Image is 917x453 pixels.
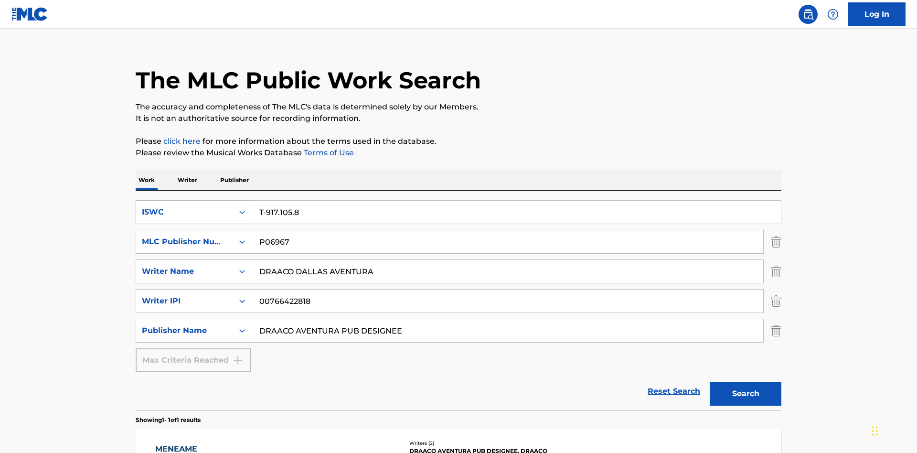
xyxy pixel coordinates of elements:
[802,9,814,20] img: search
[799,5,818,24] a: Public Search
[163,137,201,146] a: click here
[710,382,781,406] button: Search
[136,200,781,410] form: Search Form
[11,7,48,21] img: MLC Logo
[823,5,842,24] div: Help
[869,407,917,453] iframe: Chat Widget
[872,417,878,445] div: Drag
[175,170,200,190] p: Writer
[217,170,252,190] p: Publisher
[409,440,554,447] div: Writers ( 2 )
[142,325,228,336] div: Publisher Name
[142,266,228,277] div: Writer Name
[771,230,781,254] img: Delete Criterion
[848,2,906,26] a: Log In
[142,236,228,248] div: MLC Publisher Number
[136,416,201,424] p: Showing 1 - 1 of 1 results
[136,136,781,147] p: Please for more information about the terms used in the database.
[302,148,354,157] a: Terms of Use
[771,319,781,343] img: Delete Criterion
[643,381,705,402] a: Reset Search
[136,170,158,190] p: Work
[771,259,781,283] img: Delete Criterion
[827,9,839,20] img: help
[771,289,781,313] img: Delete Criterion
[142,295,228,307] div: Writer IPI
[142,206,228,218] div: ISWC
[136,66,481,95] h1: The MLC Public Work Search
[136,147,781,159] p: Please review the Musical Works Database
[136,101,781,113] p: The accuracy and completeness of The MLC's data is determined solely by our Members.
[136,113,781,124] p: It is not an authoritative source for recording information.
